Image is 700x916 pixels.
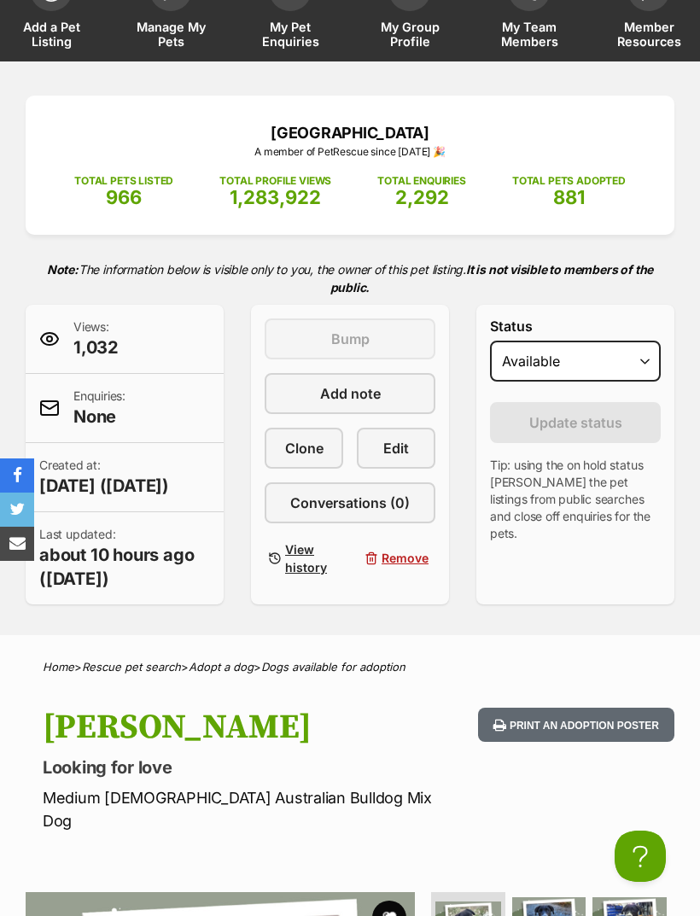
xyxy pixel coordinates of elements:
span: Update status [529,412,622,433]
label: Status [490,318,661,334]
p: Views: [73,318,119,359]
a: Adopt a dog [189,660,254,674]
a: Add note [265,373,435,414]
button: Bump [265,318,435,359]
span: 1,032 [73,335,119,359]
p: Medium [DEMOGRAPHIC_DATA] Australian Bulldog Mix Dog [43,786,432,832]
p: TOTAL PROFILE VIEWS [219,173,331,189]
span: Manage My Pets [132,20,209,49]
a: Clone [265,428,343,469]
p: [GEOGRAPHIC_DATA] [51,121,649,144]
span: My Pet Enquiries [252,20,329,49]
span: Add a Pet Listing [13,20,90,49]
span: My Group Profile [371,20,448,49]
p: TOTAL PETS LISTED [74,173,173,189]
button: Remove [357,537,435,580]
p: TOTAL PETS ADOPTED [512,173,626,189]
h1: [PERSON_NAME] [43,708,432,747]
span: Member Resources [610,20,687,49]
span: Bump [331,329,370,349]
span: Edit [383,438,409,458]
strong: Note: [47,262,79,277]
span: 966 [106,186,142,208]
span: My Team Members [491,20,568,49]
a: Dogs available for adoption [261,660,405,674]
span: Add note [320,383,381,404]
p: Enquiries: [73,388,125,429]
span: View history [285,540,336,576]
a: Conversations (0) [265,482,435,523]
a: Rescue pet search [82,660,181,674]
button: Print an adoption poster [478,708,674,743]
span: 881 [553,186,585,208]
p: Last updated: [39,526,210,591]
span: 1,283,922 [230,186,321,208]
p: Looking for love [43,756,432,779]
p: The information below is visible only to you, the owner of this pet listing. [26,252,674,305]
p: A member of PetRescue since [DATE] 🎉 [51,144,649,160]
a: Home [43,660,74,674]
p: TOTAL ENQUIRIES [377,173,465,189]
span: about 10 hours ago ([DATE]) [39,543,210,591]
a: View history [265,537,343,580]
p: Created at: [39,457,169,498]
button: Update status [490,402,661,443]
iframe: Help Scout Beacon - Open [615,831,666,882]
span: Conversations (0) [290,493,410,513]
span: Clone [285,438,324,458]
p: Tip: using the on hold status [PERSON_NAME] the pet listings from public searches and close off e... [490,457,661,542]
span: [DATE] ([DATE]) [39,474,169,498]
span: None [73,405,125,429]
span: Remove [382,549,429,567]
strong: It is not visible to members of the public. [330,262,653,295]
a: Edit [357,428,435,469]
span: 2,292 [395,186,449,208]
